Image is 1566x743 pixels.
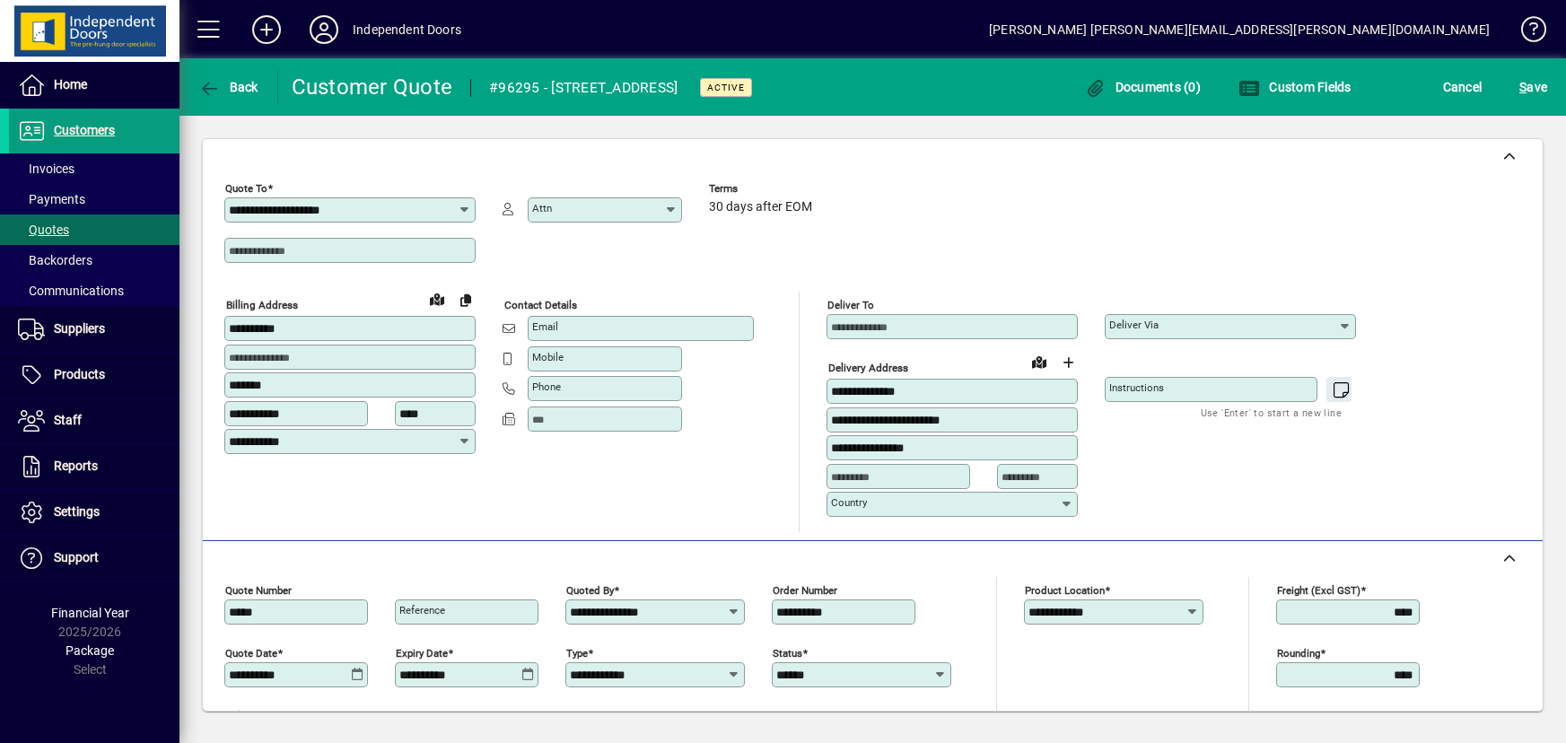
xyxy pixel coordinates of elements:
[54,459,98,473] span: Reports
[51,606,129,620] span: Financial Year
[54,504,100,519] span: Settings
[9,490,179,535] a: Settings
[1277,646,1320,659] mat-label: Rounding
[1443,73,1483,101] span: Cancel
[709,200,812,214] span: 30 days after EOM
[1201,402,1342,423] mat-hint: Use 'Enter' to start a new line
[292,73,453,101] div: Customer Quote
[831,496,867,509] mat-label: Country
[532,202,552,214] mat-label: Attn
[18,284,124,298] span: Communications
[1234,71,1356,103] button: Custom Fields
[989,15,1490,44] div: [PERSON_NAME] [PERSON_NAME][EMAIL_ADDRESS][PERSON_NAME][DOMAIN_NAME]
[54,367,105,381] span: Products
[1439,71,1487,103] button: Cancel
[54,550,99,564] span: Support
[773,583,837,596] mat-label: Order number
[396,646,448,659] mat-label: Expiry date
[399,604,445,616] mat-label: Reference
[1277,583,1360,596] mat-label: Freight (excl GST)
[1109,319,1159,331] mat-label: Deliver via
[566,646,588,659] mat-label: Type
[1519,73,1547,101] span: ave
[54,77,87,92] span: Home
[1084,80,1201,94] span: Documents (0)
[9,353,179,398] a: Products
[1238,80,1352,94] span: Custom Fields
[9,444,179,489] a: Reports
[532,351,564,363] mat-label: Mobile
[54,413,82,427] span: Staff
[9,245,179,275] a: Backorders
[54,123,115,137] span: Customers
[566,583,614,596] mat-label: Quoted by
[1515,71,1552,103] button: Save
[18,192,85,206] span: Payments
[1508,4,1544,62] a: Knowledge Base
[1109,381,1164,394] mat-label: Instructions
[9,307,179,352] a: Suppliers
[709,183,817,195] span: Terms
[9,153,179,184] a: Invoices
[225,709,246,721] mat-label: Title
[707,82,745,93] span: Active
[1080,71,1205,103] button: Documents (0)
[1519,80,1527,94] span: S
[9,398,179,443] a: Staff
[489,74,678,102] div: #96295 - [STREET_ADDRESS]
[18,253,92,267] span: Backorders
[295,13,353,46] button: Profile
[225,646,277,659] mat-label: Quote date
[1025,583,1105,596] mat-label: Product location
[451,285,480,314] button: Copy to Delivery address
[9,184,179,214] a: Payments
[225,182,267,195] mat-label: Quote To
[532,320,558,333] mat-label: Email
[66,643,114,658] span: Package
[194,71,263,103] button: Back
[423,284,451,313] a: View on map
[9,63,179,108] a: Home
[225,583,292,596] mat-label: Quote number
[9,275,179,306] a: Communications
[1025,347,1054,376] a: View on map
[532,380,561,393] mat-label: Phone
[827,299,874,311] mat-label: Deliver To
[773,646,802,659] mat-label: Status
[353,15,461,44] div: Independent Doors
[179,71,278,103] app-page-header-button: Back
[198,80,258,94] span: Back
[18,223,69,237] span: Quotes
[18,162,74,176] span: Invoices
[9,536,179,581] a: Support
[238,13,295,46] button: Add
[1054,348,1082,377] button: Choose address
[9,214,179,245] a: Quotes
[54,321,105,336] span: Suppliers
